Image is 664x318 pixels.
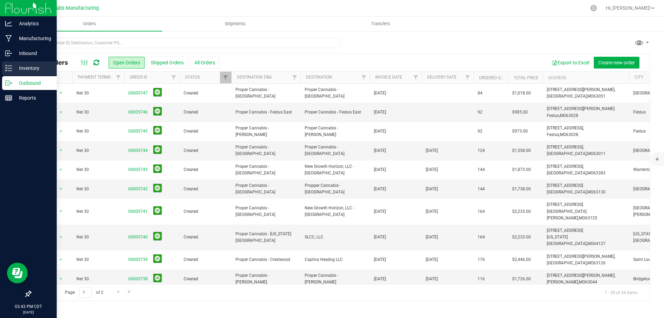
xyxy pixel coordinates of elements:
span: 63028 [566,113,578,118]
a: City [635,75,643,80]
button: Open Orders [109,57,145,69]
input: 1 [79,287,92,298]
inline-svg: Manufacturing [5,35,12,42]
inline-svg: Inventory [5,65,12,72]
span: [DATE] [426,166,438,173]
a: 00005745 [128,128,148,135]
span: MO [579,216,585,220]
a: 00005744 [128,147,148,154]
span: $1,558.00 [512,147,531,154]
span: SLCC, LLC [305,234,366,240]
span: Net 30 [76,234,120,240]
span: 144 [478,186,485,192]
p: [DATE] [3,310,54,315]
p: Reports [12,94,54,102]
a: Filter [358,72,370,83]
span: Net 30 [76,208,120,215]
span: Page of 2 [59,287,109,298]
span: [STREET_ADDRESS], [547,126,584,130]
span: 176 [478,256,485,263]
span: 124 [478,147,485,154]
p: Inbound [12,49,54,57]
span: [GEOGRAPHIC_DATA][PERSON_NAME], [547,209,587,220]
span: 116 [478,276,485,282]
inline-svg: Inbound [5,50,12,57]
span: [STREET_ADDRESS][PERSON_NAME], [547,87,615,92]
span: Proper Cannabis - [GEOGRAPHIC_DATA] [236,182,296,196]
a: 00005741 [128,208,148,215]
p: Analytics [12,19,54,28]
span: MO [560,132,566,137]
span: [STREET_ADDRESS] [547,228,583,233]
a: 00005740 [128,234,148,240]
span: Teal Labs Manufacturing [43,5,99,11]
a: Payment Terms [78,75,111,80]
span: 63051 [593,94,606,99]
span: Created [184,90,227,97]
a: Filter [168,72,179,83]
span: select [57,233,65,242]
input: Search Order ID, Destination, Customer PO... [30,38,340,48]
span: [DATE] [426,147,438,154]
span: $2,233.00 [512,208,531,215]
span: Festus, [547,113,560,118]
span: 63130 [593,190,606,194]
span: select [57,274,65,284]
button: Shipped Orders [146,57,188,69]
span: Net 30 [76,256,120,263]
span: 164 [478,208,485,215]
span: 92 [478,109,482,116]
span: Created [184,109,227,116]
span: [DATE] [374,166,386,173]
span: [GEOGRAPHIC_DATA], [547,190,587,194]
span: select [57,146,65,155]
span: [GEOGRAPHIC_DATA], [547,94,587,99]
a: 00005742 [128,186,148,192]
span: $985.00 [512,109,528,116]
span: Proper Cannabis - [GEOGRAPHIC_DATA] [236,163,296,176]
a: 00005743 [128,166,148,173]
span: [DATE] [426,208,438,215]
span: 144 [478,166,485,173]
span: $2,233.00 [512,234,531,240]
p: Outbound [12,79,54,87]
span: 63126 [593,261,606,265]
span: [DATE] [426,256,438,263]
span: Created [184,234,227,240]
span: [STREET_ADDRESS], [547,145,584,149]
span: $2,446.00 [512,256,531,263]
span: [GEOGRAPHIC_DATA], [547,171,587,175]
span: 84 [478,90,482,97]
span: [STREET_ADDRESS] [547,202,583,207]
span: select [57,127,65,136]
inline-svg: Outbound [5,80,12,87]
span: Created [184,186,227,192]
p: 03:43 PM CDT [3,303,54,310]
span: [DATE] [374,128,386,135]
div: Manage settings [589,5,598,11]
span: New Growth Horizon, LLC - [GEOGRAPHIC_DATA] [305,163,366,176]
span: [GEOGRAPHIC_DATA], [547,261,587,265]
span: $1,738.00 [512,186,531,192]
span: Net 30 [76,128,120,135]
a: 00005738 [128,276,148,282]
span: [DATE] [426,186,438,192]
span: Proper Cannabis - [PERSON_NAME] [305,272,366,285]
a: Filter [113,72,124,83]
span: [DATE] [426,276,438,282]
span: Net 30 [76,166,120,173]
span: [DATE] [374,208,386,215]
span: 63125 [585,216,597,220]
span: Transfers [362,21,399,27]
button: Export to Excel [547,57,594,69]
a: Filter [289,72,301,83]
span: Created [184,147,227,154]
span: [STREET_ADDRESS][PERSON_NAME] [547,106,615,111]
span: Create new order [598,60,635,65]
span: select [57,165,65,175]
span: Captiva Healing LLC [305,256,366,263]
p: Inventory [12,64,54,72]
span: [DATE] [374,234,386,240]
p: Manufacturing [12,34,54,43]
button: All Orders [190,57,220,69]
